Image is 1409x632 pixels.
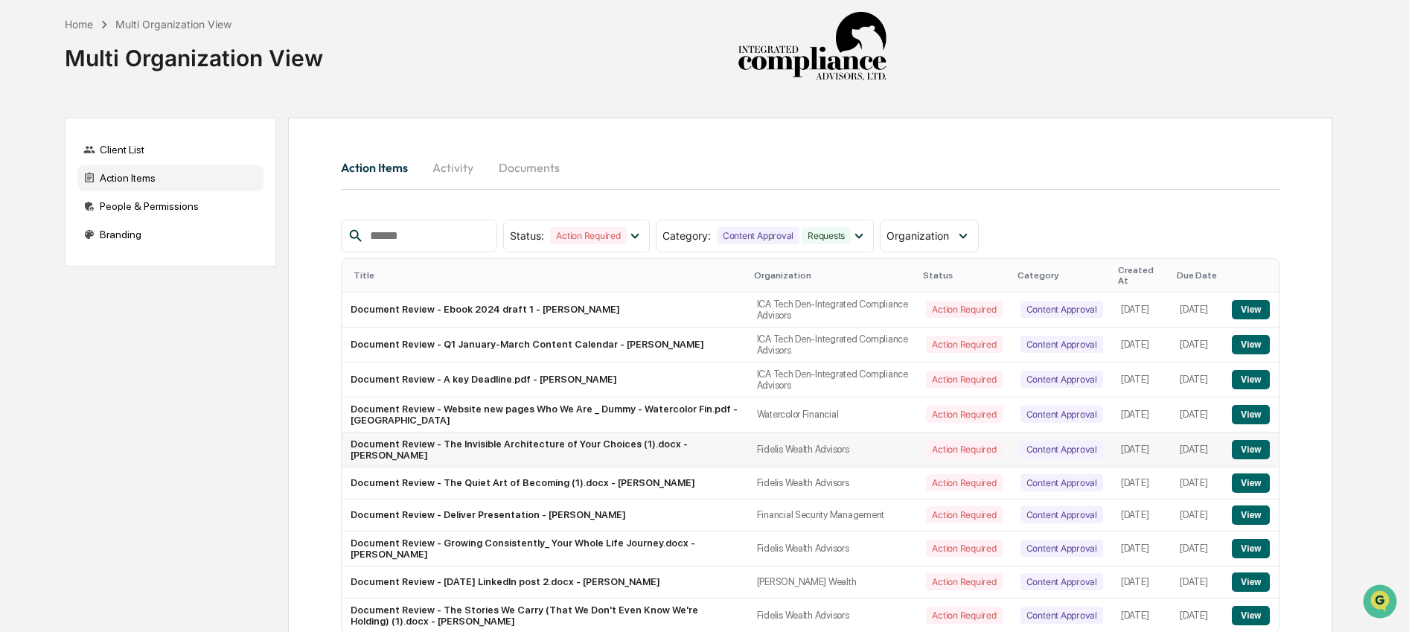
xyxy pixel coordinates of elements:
[926,573,1002,590] div: Action Required
[1112,363,1171,398] td: [DATE]
[1112,532,1171,566] td: [DATE]
[148,252,180,264] span: Pylon
[926,607,1002,624] div: Action Required
[15,31,271,55] p: How can we help?
[748,566,918,599] td: [PERSON_NAME] Wealth
[1171,432,1223,467] td: [DATE]
[1171,532,1223,566] td: [DATE]
[1112,467,1171,499] td: [DATE]
[354,270,742,281] div: Title
[30,188,96,202] span: Preclearance
[1171,293,1223,328] td: [DATE]
[342,293,748,328] td: Document Review - Ebook 2024 draft 1 - [PERSON_NAME]
[1112,499,1171,532] td: [DATE]
[1020,371,1103,388] div: Content Approval
[926,474,1002,491] div: Action Required
[77,136,263,163] div: Client List
[1232,606,1270,625] button: View
[1020,607,1103,624] div: Content Approval
[926,506,1002,523] div: Action Required
[748,499,918,532] td: Financial Security Management
[1017,270,1106,281] div: Category
[51,129,188,141] div: We're available if you need us!
[1232,335,1270,354] button: View
[1020,441,1103,458] div: Content Approval
[886,229,949,242] span: Organization
[342,432,748,467] td: Document Review - The Invisible Architecture of Your Choices (1).docx - [PERSON_NAME]
[77,165,263,191] div: Action Items
[748,467,918,499] td: Fidelis Wealth Advisors
[550,227,626,244] div: Action Required
[30,216,94,231] span: Data Lookup
[487,150,572,185] button: Documents
[802,227,851,244] div: Requests
[77,193,263,220] div: People & Permissions
[1232,572,1270,592] button: View
[1112,328,1171,363] td: [DATE]
[77,221,263,248] div: Branding
[662,229,711,242] span: Category :
[1020,301,1103,318] div: Content Approval
[748,293,918,328] td: ICA Tech Den-Integrated Compliance Advisors
[926,301,1002,318] div: Action Required
[1020,336,1103,353] div: Content Approval
[108,189,120,201] div: 🗄️
[15,114,42,141] img: 1746055101610-c473b297-6a78-478c-a979-82029cc54cd1
[1020,540,1103,557] div: Content Approval
[1112,432,1171,467] td: [DATE]
[1232,473,1270,493] button: View
[341,150,1279,185] div: activity tabs
[9,182,102,208] a: 🖐️Preclearance
[1171,566,1223,599] td: [DATE]
[923,270,1005,281] div: Status
[1171,499,1223,532] td: [DATE]
[1171,328,1223,363] td: [DATE]
[748,363,918,398] td: ICA Tech Den-Integrated Compliance Advisors
[15,217,27,229] div: 🔎
[1232,505,1270,525] button: View
[1112,293,1171,328] td: [DATE]
[342,398,748,432] td: Document Review - Website new pages Who We Are _ Dummy - Watercolor Fin.pdf - [GEOGRAPHIC_DATA]
[748,398,918,432] td: Watercolor Financial
[1361,583,1402,623] iframe: Open customer support
[9,210,100,237] a: 🔎Data Lookup
[1020,474,1103,491] div: Content Approval
[748,328,918,363] td: ICA Tech Den-Integrated Compliance Advisors
[754,270,912,281] div: Organization
[65,33,323,71] div: Multi Organization View
[105,252,180,264] a: Powered byPylon
[341,150,420,185] button: Action Items
[738,12,886,82] img: Integrated Compliance Advisors
[1020,573,1103,590] div: Content Approval
[420,150,487,185] button: Activity
[51,114,244,129] div: Start new chat
[1112,566,1171,599] td: [DATE]
[1020,406,1103,423] div: Content Approval
[342,499,748,532] td: Document Review - Deliver Presentation - [PERSON_NAME]
[342,467,748,499] td: Document Review - The Quiet Art of Becoming (1).docx - [PERSON_NAME]
[65,18,93,31] div: Home
[342,328,748,363] td: Document Review - Q1 January-March Content Calendar - [PERSON_NAME]
[1171,363,1223,398] td: [DATE]
[123,188,185,202] span: Attestations
[748,532,918,566] td: Fidelis Wealth Advisors
[1112,398,1171,432] td: [DATE]
[926,540,1002,557] div: Action Required
[1232,440,1270,459] button: View
[510,229,544,242] span: Status :
[926,441,1002,458] div: Action Required
[1118,265,1165,286] div: Created At
[342,363,748,398] td: Document Review - A key Deadline.pdf - [PERSON_NAME]
[1177,270,1217,281] div: Due Date
[253,118,271,136] button: Start new chat
[15,189,27,201] div: 🖐️
[115,18,231,31] div: Multi Organization View
[102,182,191,208] a: 🗄️Attestations
[1232,539,1270,558] button: View
[1020,506,1103,523] div: Content Approval
[1232,405,1270,424] button: View
[748,432,918,467] td: Fidelis Wealth Advisors
[342,532,748,566] td: Document Review - Growing Consistently_ Your Whole Life Journey.docx - [PERSON_NAME]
